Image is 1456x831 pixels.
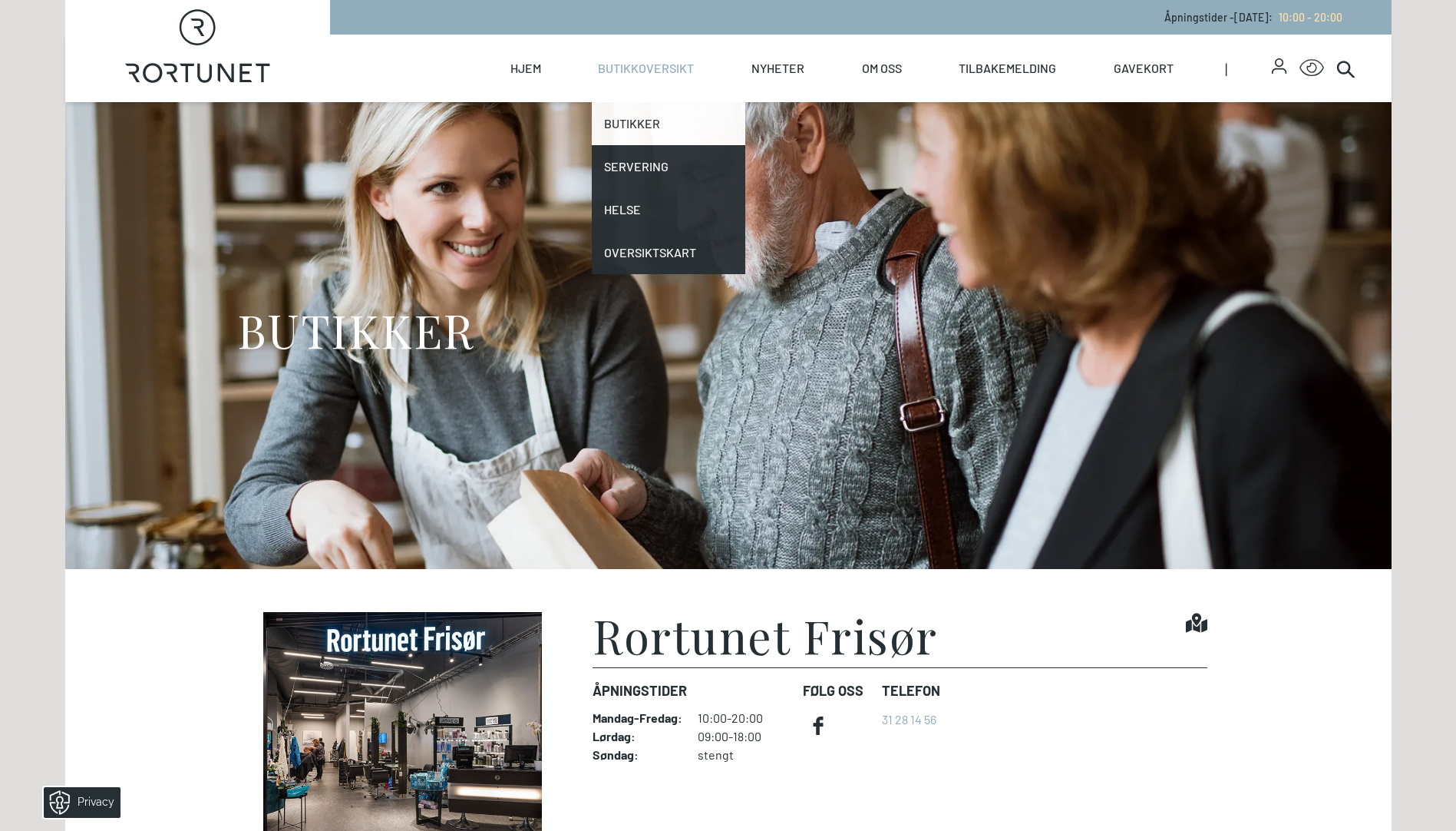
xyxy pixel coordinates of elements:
a: Butikker [592,102,745,145]
a: Nyheter [751,35,804,102]
details: Attribution [1272,337,1326,349]
h1: Rortunet Frisør [593,612,938,658]
dt: Søndag : [593,747,682,763]
iframe: Manage Preferences [15,782,140,823]
button: Open Accessibility Menu [1299,56,1324,81]
a: 31 28 14 56 [882,712,936,727]
dd: 09:00-18:00 [698,729,791,744]
dd: stengt [698,747,791,763]
dt: Åpningstider [593,680,791,701]
a: Tilbakemelding [959,35,1056,102]
a: Gavekort [1114,35,1174,102]
h1: BUTIKKER [237,301,474,359]
a: Servering [592,145,745,188]
span: 10:00 - 20:00 [1279,11,1342,24]
a: Om oss [862,35,902,102]
dt: FØLG OSS [803,680,870,701]
a: Hjem [510,35,541,102]
div: © Mappedin [1276,339,1313,348]
span: | [1225,35,1273,102]
a: 10:00 - 20:00 [1273,11,1342,24]
p: Åpningstider - [DATE] : [1164,9,1342,25]
a: facebook [803,710,834,741]
a: Oversiktskart [592,231,745,274]
a: Butikkoversikt [598,35,694,102]
a: Helse [592,188,745,231]
dt: Mandag - Fredag : [593,710,682,726]
dd: 10:00-20:00 [698,710,791,726]
dt: Telefon [882,680,940,701]
dt: Lørdag : [593,729,682,744]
